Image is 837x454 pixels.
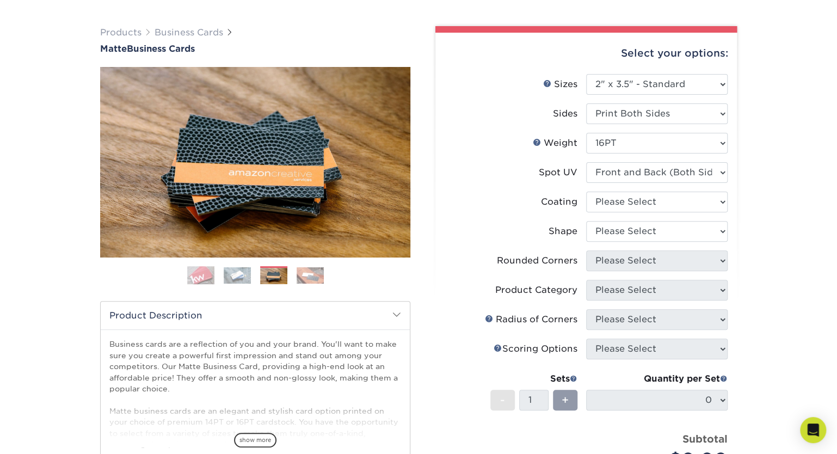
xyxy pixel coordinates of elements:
[490,372,577,385] div: Sets
[224,267,251,284] img: Business Cards 02
[533,137,577,150] div: Weight
[800,417,826,443] div: Open Intercom Messenger
[297,267,324,284] img: Business Cards 04
[485,313,577,326] div: Radius of Corners
[541,195,577,208] div: Coating
[549,225,577,238] div: Shape
[495,284,577,297] div: Product Category
[100,27,141,38] a: Products
[100,44,410,54] a: MatteBusiness Cards
[101,302,410,329] h2: Product Description
[553,107,577,120] div: Sides
[234,433,276,447] span: show more
[543,78,577,91] div: Sizes
[494,342,577,355] div: Scoring Options
[497,254,577,267] div: Rounded Corners
[100,44,127,54] span: Matte
[562,392,569,408] span: +
[444,33,728,74] div: Select your options:
[586,372,728,385] div: Quantity per Set
[539,166,577,179] div: Spot UV
[682,433,728,445] strong: Subtotal
[260,268,287,284] img: Business Cards 03
[155,27,223,38] a: Business Cards
[187,262,214,289] img: Business Cards 01
[3,421,93,450] iframe: Google Customer Reviews
[100,44,410,54] h1: Business Cards
[100,67,410,257] img: Matte 03
[500,392,505,408] span: -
